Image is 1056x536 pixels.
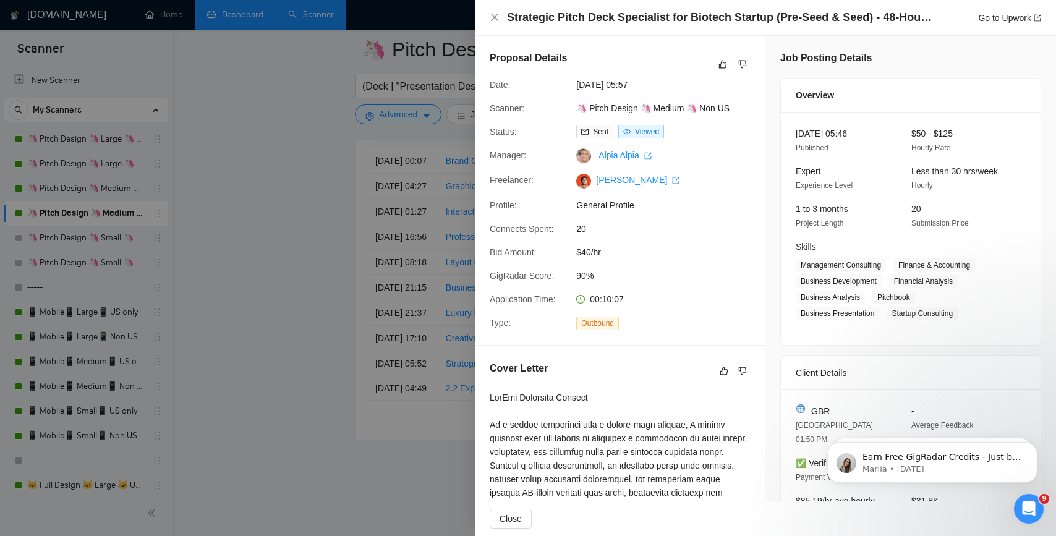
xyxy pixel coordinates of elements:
span: 20 [911,204,921,214]
img: 🌐 [796,404,805,413]
button: like [717,364,731,378]
span: Payment Verification [796,473,863,482]
span: Hourly [911,181,933,190]
span: export [644,152,652,160]
span: [DATE] 05:57 [576,78,762,91]
span: export [1034,14,1041,22]
button: dislike [735,57,750,72]
span: GBR [811,404,830,418]
a: Go to Upworkexport [978,13,1041,23]
span: mail [581,128,589,135]
span: Business Development [796,274,882,288]
span: 90% [576,269,762,283]
span: Close [500,512,522,525]
span: General Profile [576,198,762,212]
span: Skills [796,242,816,252]
span: Type: [490,318,511,328]
span: Viewed [635,127,659,136]
span: $50 - $125 [911,129,953,138]
span: Freelancer: [490,175,534,185]
button: dislike [735,364,750,378]
span: Management Consulting [796,258,886,272]
h4: Strategic Pitch Deck Specialist for Biotech Startup (Pre-Seed & Seed) - 48-Hour Execution [507,10,934,25]
span: Overview [796,88,834,102]
span: Pitchbook [872,291,915,304]
span: Manager: [490,150,526,160]
h5: Job Posting Details [780,51,872,66]
span: eye [623,128,631,135]
span: $40/hr [576,245,762,259]
span: Published [796,143,828,152]
span: Less than 30 hrs/week [911,166,998,176]
span: GigRadar Score: [490,271,554,281]
a: [PERSON_NAME] export [596,175,679,185]
span: Application Time: [490,294,556,304]
span: Profile: [490,200,517,210]
span: Business Analysis [796,291,865,304]
button: Close [490,509,532,529]
span: 00:10:07 [590,294,624,304]
div: Client Details [796,356,1026,389]
span: Status: [490,127,517,137]
span: Sent [593,127,608,136]
span: ✅ Verified [796,458,838,468]
span: Bid Amount: [490,247,537,257]
iframe: Intercom notifications message [809,416,1056,503]
h5: Proposal Details [490,51,567,66]
span: Scanner: [490,103,524,113]
span: Business Presentation [796,307,879,320]
span: 9 [1039,494,1049,504]
span: Expert [796,166,820,176]
span: 20 [576,222,762,236]
span: [DATE] 05:46 [796,129,847,138]
span: Finance & Accounting [893,258,975,272]
h5: Cover Letter [490,361,548,376]
span: Submission Price [911,219,969,228]
span: export [672,177,679,184]
a: Alpia Alpia export [598,150,651,160]
span: Hourly Rate [911,143,950,152]
span: $85.19/hr avg hourly rate paid [796,496,875,519]
button: Close [490,12,500,23]
span: Connects Spent: [490,224,554,234]
span: 1 to 3 months [796,204,848,214]
iframe: Intercom live chat [1014,494,1044,524]
span: Financial Analysis [889,274,958,288]
span: like [718,59,727,69]
span: - [911,406,914,416]
span: Outbound [576,317,619,330]
span: clock-circle [576,295,585,304]
span: Project Length [796,219,843,228]
span: 🦄 Pitch Design 🦄 Medium 🦄 Non US [576,101,762,115]
span: like [720,366,728,376]
span: [GEOGRAPHIC_DATA] 01:50 PM [796,421,873,444]
button: like [715,57,730,72]
span: close [490,12,500,22]
img: c1Zk8z1w05mG_cBE6ypkm9U_MmoCP0VUDSFrKCTNVu6ctfV8hTIXNBvb0Q-TDzFw6o [576,174,591,189]
span: dislike [738,366,747,376]
span: Startup Consulting [887,307,958,320]
span: dislike [738,59,747,69]
span: Experience Level [796,181,853,190]
span: Date: [490,80,510,90]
